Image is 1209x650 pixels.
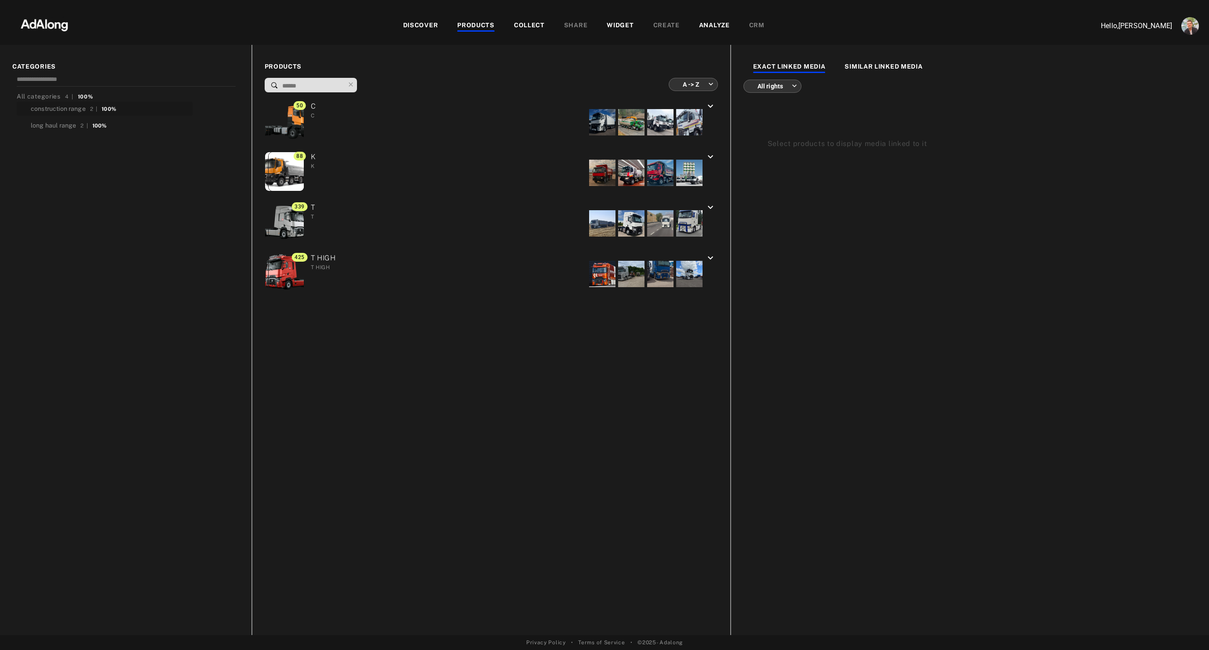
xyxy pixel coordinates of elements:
img: K_0.png [260,152,312,191]
img: p038794_0.png [253,102,319,140]
div: A -> Z [677,73,714,96]
div: All categories [17,92,93,101]
a: Terms of Service [578,639,625,646]
div: long haul range [31,121,76,130]
div: ANALYZE [699,21,730,31]
i: keyboard_arrow_down [705,101,716,112]
img: p038718_0.png [259,253,313,292]
span: • [630,639,633,646]
iframe: Chat Widget [1165,608,1209,650]
div: Select products to display media linked to it [768,139,1173,149]
button: Account settings [1179,15,1201,37]
div: All rights [751,74,797,98]
i: keyboard_arrow_down [705,253,716,263]
img: p038786_0.png [259,203,313,241]
i: keyboard_arrow_down [705,202,716,213]
span: © 2025 - Adalong [637,639,683,646]
i: keyboard_arrow_down [705,152,716,162]
div: C [311,112,316,120]
div: 100% [78,93,93,101]
p: Hello, [PERSON_NAME] [1084,21,1172,31]
div: 100% [102,105,116,113]
img: ACg8ocLjEk1irI4XXb49MzUGwa4F_C3PpCyg-3CPbiuLEZrYEA=s96-c [1181,17,1199,35]
div: 2 | [90,105,98,113]
div: T HIGH [311,263,336,271]
div: DISCOVER [403,21,438,31]
div: 100% [92,122,107,130]
div: K [311,162,316,170]
div: 2 | [80,122,88,130]
span: 425 [292,253,307,262]
div: PRODUCTS [457,21,495,31]
div: SHARE [564,21,588,31]
div: 4 | [65,93,73,101]
div: CREATE [653,21,680,31]
div: WIDGET [607,21,634,31]
span: 88 [294,152,306,161]
img: 63233d7d88ed69de3c212112c67096b6.png [6,11,83,37]
span: 50 [294,101,306,110]
span: PRODUCTS [265,62,718,71]
div: EXACT LINKED MEDIA [753,62,826,73]
div: T [311,213,315,221]
span: • [571,639,573,646]
div: construction range [31,104,86,113]
span: CATEGORIES [12,62,239,71]
div: SIMILAR LINKED MEDIA [845,62,922,73]
div: CRM [749,21,765,31]
div: COLLECT [514,21,545,31]
span: 339 [292,202,307,211]
a: Privacy Policy [526,639,566,646]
